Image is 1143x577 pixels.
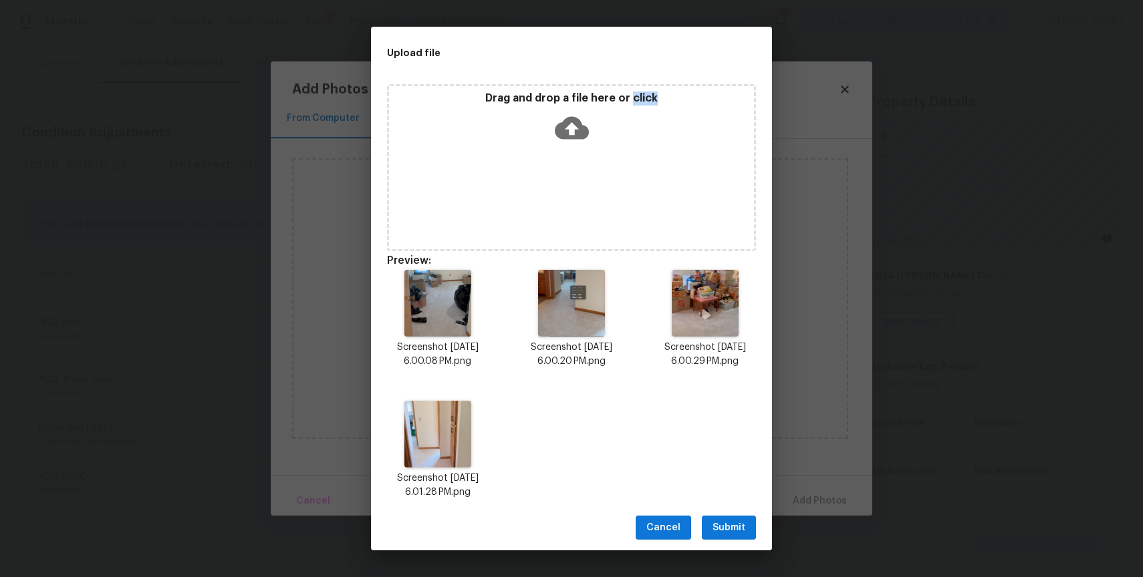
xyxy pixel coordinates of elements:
[387,471,489,500] p: Screenshot [DATE] 6.01.28 PM.png
[654,341,756,369] p: Screenshot [DATE] 6.00.29 PM.png
[672,270,739,337] img: GyNInM0enknlAAAAAElFTkSuQmCC
[646,520,680,536] span: Cancel
[389,91,754,106] p: Drag and drop a file here or click
[538,270,606,337] img: +f0A5urzFxPQEAAAAAElFTkSuQmCC
[713,520,745,536] span: Submit
[636,516,691,540] button: Cancel
[404,401,472,467] img: D9cVSQS2OmcmQAAAABJRU5ErkJggg==
[702,516,756,540] button: Submit
[387,45,696,60] h2: Upload file
[387,341,489,369] p: Screenshot [DATE] 6.00.08 PM.png
[521,341,622,369] p: Screenshot [DATE] 6.00.20 PM.png
[404,270,472,337] img: xcUeVLzWVxgzwAAAABJRU5ErkJggg==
